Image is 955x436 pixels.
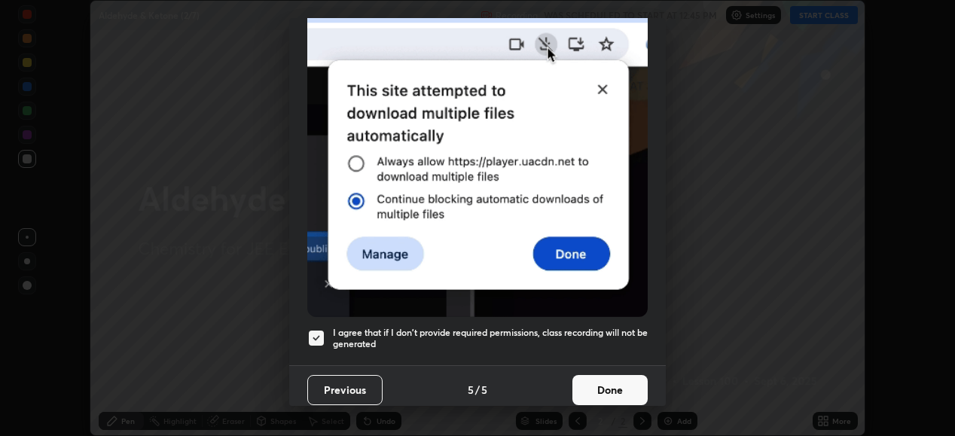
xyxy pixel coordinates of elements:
h4: / [475,382,480,398]
button: Done [572,375,648,405]
h5: I agree that if I don't provide required permissions, class recording will not be generated [333,327,648,350]
h4: 5 [481,382,487,398]
button: Previous [307,375,383,405]
h4: 5 [468,382,474,398]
